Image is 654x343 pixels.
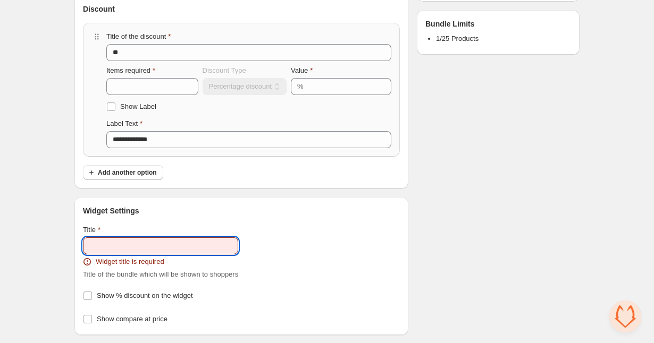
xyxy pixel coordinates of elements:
[291,65,313,76] label: Value
[97,315,167,323] span: Show compare at price
[83,270,238,278] span: Title of the bundle which will be shown to shoppers
[83,225,100,235] label: Title
[106,118,142,129] label: Label Text
[203,65,246,76] label: Discount Type
[297,81,304,92] div: %
[120,102,156,110] span: Show Label
[436,35,479,42] span: 1/25 Products
[106,65,155,76] label: Items required
[106,31,171,42] label: Title of the discount
[425,19,475,29] h3: Bundle Limits
[609,301,641,332] div: Open chat
[83,165,163,180] button: Add another option
[83,256,238,267] div: Widget title is required
[98,168,157,177] span: Add another option
[83,205,139,216] h3: Widget Settings
[97,291,193,299] span: Show % discount on the widget
[83,4,115,14] h3: Discount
